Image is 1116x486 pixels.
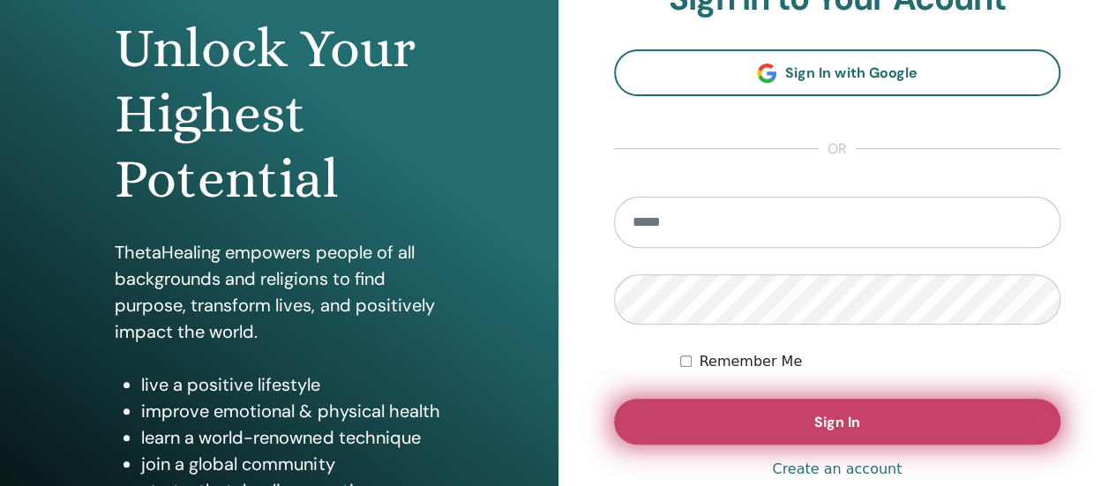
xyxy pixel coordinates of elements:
[819,138,856,160] span: or
[614,49,1061,96] a: Sign In with Google
[680,351,1060,372] div: Keep me authenticated indefinitely or until I manually logout
[141,371,443,398] li: live a positive lifestyle
[141,424,443,451] li: learn a world-renowned technique
[772,459,902,480] a: Create an account
[785,64,917,82] span: Sign In with Google
[614,399,1061,445] button: Sign In
[115,16,443,213] h1: Unlock Your Highest Potential
[141,398,443,424] li: improve emotional & physical health
[141,451,443,477] li: join a global community
[699,351,802,372] label: Remember Me
[115,239,443,345] p: ThetaHealing empowers people of all backgrounds and religions to find purpose, transform lives, a...
[814,413,860,431] span: Sign In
